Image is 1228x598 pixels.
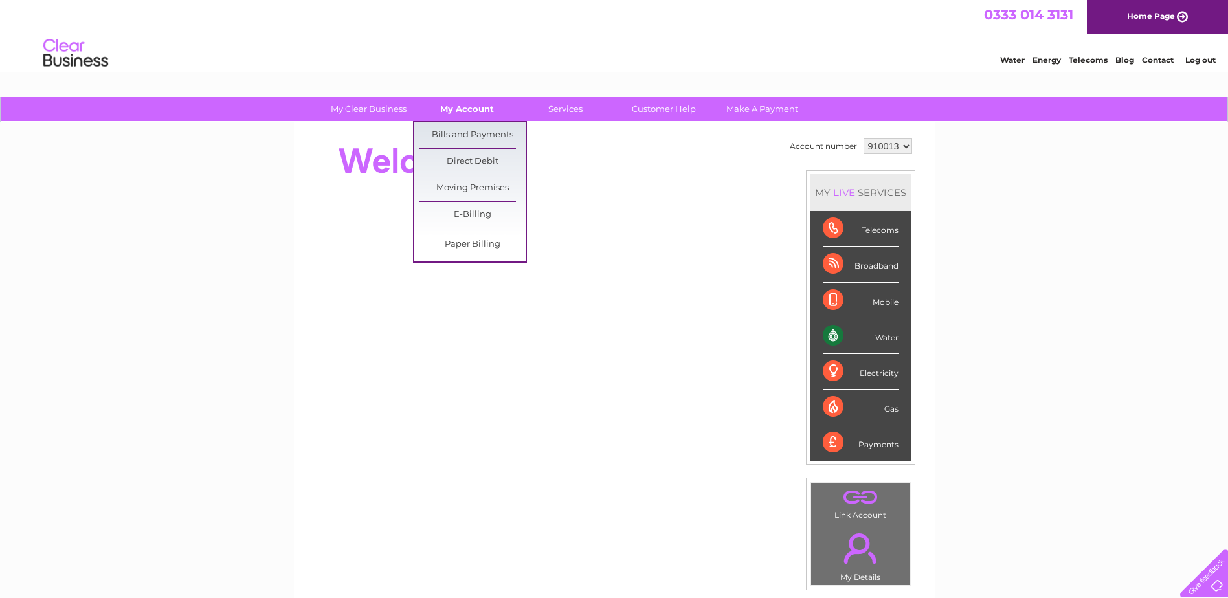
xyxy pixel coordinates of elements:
[419,202,526,228] a: E-Billing
[419,122,526,148] a: Bills and Payments
[709,97,816,121] a: Make A Payment
[414,97,520,121] a: My Account
[823,211,899,247] div: Telecoms
[810,482,911,523] td: Link Account
[823,318,899,354] div: Water
[823,390,899,425] div: Gas
[512,97,619,121] a: Services
[1000,55,1025,65] a: Water
[831,186,858,199] div: LIVE
[315,97,422,121] a: My Clear Business
[309,7,921,63] div: Clear Business is a trading name of Verastar Limited (registered in [GEOGRAPHIC_DATA] No. 3667643...
[810,522,911,586] td: My Details
[1033,55,1061,65] a: Energy
[43,34,109,73] img: logo.png
[984,6,1073,23] a: 0333 014 3131
[1142,55,1174,65] a: Contact
[610,97,717,121] a: Customer Help
[1185,55,1216,65] a: Log out
[814,526,907,571] a: .
[419,232,526,258] a: Paper Billing
[823,247,899,282] div: Broadband
[419,175,526,201] a: Moving Premises
[823,283,899,318] div: Mobile
[1069,55,1108,65] a: Telecoms
[810,174,911,211] div: MY SERVICES
[823,354,899,390] div: Electricity
[1115,55,1134,65] a: Blog
[787,135,860,157] td: Account number
[823,425,899,460] div: Payments
[419,149,526,175] a: Direct Debit
[814,486,907,509] a: .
